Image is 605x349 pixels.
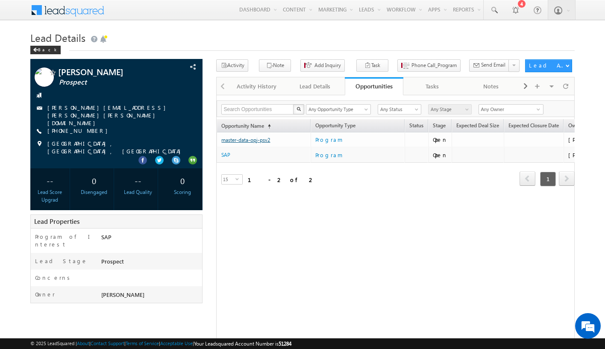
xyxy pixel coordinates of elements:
button: Send Email [469,59,509,72]
div: -- [120,173,156,188]
div: Disengaged [76,188,112,196]
a: SAP [221,152,230,158]
a: prev [520,172,535,186]
a: Stage [429,121,450,132]
div: Chat with us now [44,45,144,56]
button: Activity [216,59,248,72]
a: Back [30,45,65,53]
span: prev [520,171,535,186]
div: Scoring [165,188,200,196]
input: Type to Search [479,104,543,114]
a: Contact Support [91,340,124,346]
a: Program [315,150,401,160]
label: Program of Interest [35,233,93,248]
div: Notes [469,81,513,91]
span: Lead Properties [34,217,79,226]
div: Activity History [235,81,279,91]
a: Activity History [228,77,286,95]
a: Status [405,121,428,132]
a: About [77,340,89,346]
span: Expected Deal Size [456,122,499,129]
div: 1 - 2 of 2 [248,175,315,185]
span: select [235,177,242,181]
a: Any Stage [428,104,472,114]
div: SAP [99,233,202,245]
a: Terms of Service [126,340,159,346]
span: [GEOGRAPHIC_DATA], [GEOGRAPHIC_DATA], [GEOGRAPHIC_DATA] [47,140,187,155]
a: Expected Deal Size [452,121,503,132]
label: Concerns [35,274,73,282]
img: Search [297,107,301,111]
span: Stage [433,122,446,129]
span: [PHONE_NUMBER] [47,127,112,135]
div: Open [433,151,448,159]
div: Lead Quality [120,188,156,196]
div: 0 [165,173,200,188]
span: [PERSON_NAME] [58,67,164,76]
div: Prospect [99,257,202,269]
span: Any Stage [429,106,469,113]
span: Lead Details [30,31,85,44]
a: [PERSON_NAME][EMAIL_ADDRESS][PERSON_NAME][PERSON_NAME][DOMAIN_NAME] [47,104,170,126]
div: Lead Details [293,81,337,91]
span: Send Email [481,61,505,69]
span: Opportunity Name [221,123,264,129]
span: Prospect [59,78,165,87]
div: Back [30,46,61,54]
button: Task [356,59,388,72]
div: Opportunities [351,82,397,90]
span: Opportunity Type [311,121,404,132]
span: 1 [540,172,556,186]
a: Notes [462,77,520,95]
div: Tasks [410,81,454,91]
a: Expected Closure Date [504,121,563,132]
button: Add Inquiry [300,59,345,72]
a: Any Status [378,104,421,114]
div: Minimize live chat window [140,4,161,25]
span: Your Leadsquared Account Number is [194,340,291,347]
a: Tasks [403,77,462,95]
span: © 2025 LeadSquared | | | | | [30,340,291,348]
span: next [559,171,575,186]
button: Phone Call_Program [397,59,461,72]
a: master-data-opj-psv2 [221,137,270,143]
textarea: Type your message and hit 'Enter' [11,79,156,256]
div: Open [433,136,448,144]
span: 15 [222,175,235,184]
div: -- [32,173,68,188]
div: Lead Score Upgrad [32,188,68,204]
img: d_60004797649_company_0_60004797649 [15,45,36,56]
a: Show All Items [532,105,543,114]
span: Add Inquiry [314,62,341,69]
span: Expected Closure Date [508,122,559,129]
button: Note [259,59,291,72]
div: 0 [76,173,112,188]
em: Start Chat [116,263,155,275]
span: 51284 [279,340,291,347]
a: Acceptable Use [160,340,193,346]
a: next [559,172,575,186]
img: Profile photo [35,67,54,90]
div: Lead Actions [529,62,565,69]
label: Lead Stage [35,257,88,265]
a: Any Opportunity Type [306,104,371,114]
span: Owner [568,122,583,129]
label: Owner [35,290,55,298]
a: Lead Details [286,77,345,95]
a: Opportunity Name(sorted ascending) [217,121,275,132]
button: Lead Actions [525,59,572,72]
span: Phone Call_Program [411,62,457,69]
span: Any Opportunity Type [306,106,365,113]
a: Opportunities [345,77,403,95]
span: [PERSON_NAME] [101,291,144,298]
span: Any Status [378,106,419,113]
span: (sorted ascending) [264,123,271,130]
a: Program [315,135,401,145]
